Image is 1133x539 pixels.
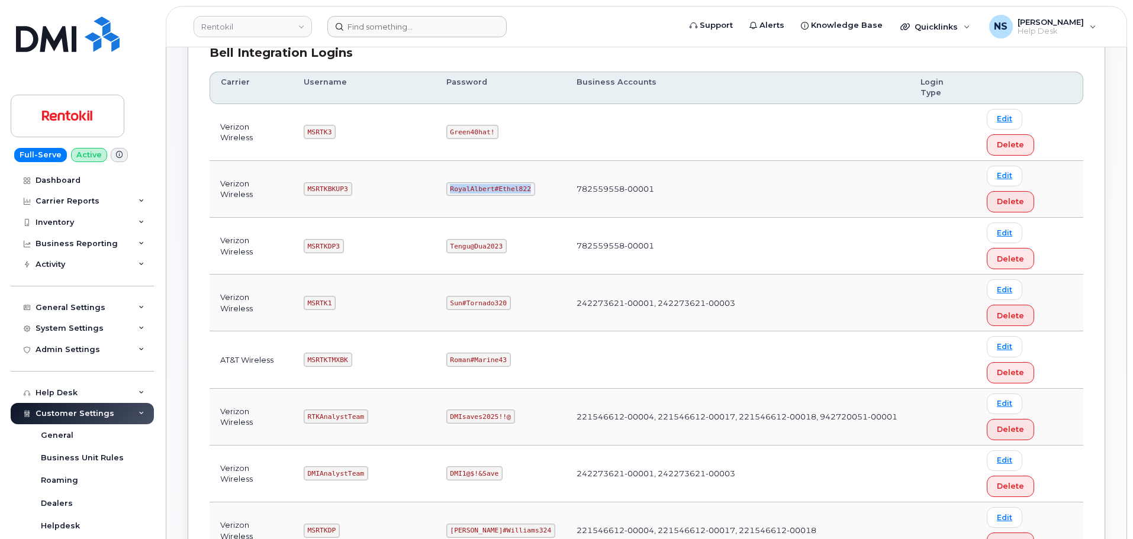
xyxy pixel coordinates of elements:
[210,275,293,331] td: Verizon Wireless
[566,446,910,502] td: 242273621-00001, 242273621-00003
[987,507,1022,528] a: Edit
[997,310,1024,321] span: Delete
[1018,27,1084,36] span: Help Desk
[997,367,1024,378] span: Delete
[566,389,910,446] td: 221546612-00004, 221546612-00017, 221546612-00018, 942720051-00001
[304,409,368,424] code: RTKAnalystTeam
[304,524,340,538] code: MSRTKDP
[566,275,910,331] td: 242273621-00001, 242273621-00003
[997,253,1024,264] span: Delete
[987,134,1034,156] button: Delete
[446,125,499,139] code: Green40hat!
[997,424,1024,435] span: Delete
[981,15,1105,38] div: Noah Shelton
[446,182,535,196] code: RoyalAlbert#Ethel822
[210,218,293,275] td: Verizon Wireless
[1081,488,1124,530] iframe: Messenger Launcher
[210,104,293,161] td: Verizon Wireless
[446,353,511,367] code: Roman#Marine43
[811,20,883,31] span: Knowledge Base
[304,239,344,253] code: MSRTKDP3
[210,44,1083,62] div: Bell Integration Logins
[210,446,293,502] td: Verizon Wireless
[327,16,507,37] input: Find something...
[436,72,566,104] th: Password
[987,336,1022,357] a: Edit
[210,72,293,104] th: Carrier
[566,161,910,218] td: 782559558-00001
[997,196,1024,207] span: Delete
[304,182,352,196] code: MSRTKBKUP3
[446,296,511,310] code: Sun#Tornado320
[566,218,910,275] td: 782559558-00001
[987,109,1022,130] a: Edit
[293,72,436,104] th: Username
[987,305,1034,326] button: Delete
[446,524,555,538] code: [PERSON_NAME]#Williams324
[987,166,1022,186] a: Edit
[210,331,293,388] td: AT&T Wireless
[566,72,910,104] th: Business Accounts
[304,353,352,367] code: MSRTKTMXBK
[759,20,784,31] span: Alerts
[681,14,741,37] a: Support
[910,72,976,104] th: Login Type
[892,15,978,38] div: Quicklinks
[987,419,1034,440] button: Delete
[915,22,958,31] span: Quicklinks
[987,279,1022,300] a: Edit
[194,16,312,37] a: Rentokil
[210,389,293,446] td: Verizon Wireless
[987,248,1034,269] button: Delete
[210,161,293,218] td: Verizon Wireless
[741,14,793,37] a: Alerts
[987,222,1022,243] a: Edit
[446,239,507,253] code: Tengu@Dua2023
[997,480,1024,492] span: Delete
[304,125,336,139] code: MSRTK3
[987,191,1034,212] button: Delete
[304,466,368,480] code: DMIAnalystTeam
[304,296,336,310] code: MSRTK1
[987,476,1034,497] button: Delete
[997,139,1024,150] span: Delete
[446,409,515,424] code: DMIsaves2025!!@
[700,20,733,31] span: Support
[1018,17,1084,27] span: [PERSON_NAME]
[994,20,1008,34] span: NS
[793,14,891,37] a: Knowledge Base
[446,466,503,480] code: DMI1@$!&Save
[987,393,1022,414] a: Edit
[987,450,1022,471] a: Edit
[987,362,1034,383] button: Delete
